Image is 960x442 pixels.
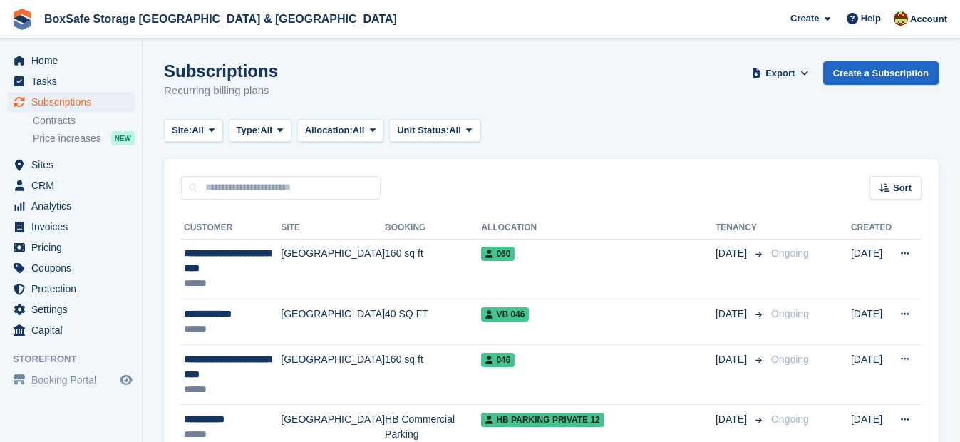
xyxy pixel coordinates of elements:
[749,61,812,85] button: Export
[449,123,461,138] span: All
[7,299,135,319] a: menu
[164,83,278,99] p: Recurring billing plans
[481,247,515,261] span: 060
[31,175,117,195] span: CRM
[164,119,223,143] button: Site: All
[7,92,135,112] a: menu
[385,299,481,345] td: 40 SQ FT
[353,123,365,138] span: All
[31,299,117,319] span: Settings
[237,123,261,138] span: Type:
[7,258,135,278] a: menu
[481,217,716,240] th: Allocation
[31,370,117,390] span: Booking Portal
[31,51,117,71] span: Home
[31,71,117,91] span: Tasks
[7,279,135,299] a: menu
[297,119,384,143] button: Allocation: All
[771,247,809,259] span: Ongoing
[385,344,481,405] td: 160 sq ft
[281,217,385,240] th: Site
[851,217,892,240] th: Created
[851,239,892,299] td: [DATE]
[7,370,135,390] a: menu
[851,344,892,405] td: [DATE]
[181,217,281,240] th: Customer
[7,320,135,340] a: menu
[7,175,135,195] a: menu
[11,9,33,30] img: stora-icon-8386f47178a22dfd0bd8f6a31ec36ba5ce8667c1dd55bd0f319d3a0aa187defe.svg
[771,413,809,425] span: Ongoing
[260,123,272,138] span: All
[281,239,385,299] td: [GEOGRAPHIC_DATA]
[31,217,117,237] span: Invoices
[397,123,449,138] span: Unit Status:
[7,237,135,257] a: menu
[33,114,135,128] a: Contracts
[910,12,947,26] span: Account
[33,132,101,145] span: Price increases
[164,61,278,81] h1: Subscriptions
[172,123,192,138] span: Site:
[281,299,385,345] td: [GEOGRAPHIC_DATA]
[893,181,912,195] span: Sort
[823,61,939,85] a: Create a Subscription
[111,131,135,145] div: NEW
[7,196,135,216] a: menu
[118,371,135,389] a: Preview store
[192,123,204,138] span: All
[31,196,117,216] span: Analytics
[765,66,795,81] span: Export
[38,7,403,31] a: BoxSafe Storage [GEOGRAPHIC_DATA] & [GEOGRAPHIC_DATA]
[31,320,117,340] span: Capital
[7,71,135,91] a: menu
[31,279,117,299] span: Protection
[851,299,892,345] td: [DATE]
[31,258,117,278] span: Coupons
[31,155,117,175] span: Sites
[861,11,881,26] span: Help
[229,119,291,143] button: Type: All
[33,130,135,146] a: Price increases NEW
[716,412,750,427] span: [DATE]
[716,217,765,240] th: Tenancy
[716,352,750,367] span: [DATE]
[771,308,809,319] span: Ongoing
[716,307,750,322] span: [DATE]
[716,246,750,261] span: [DATE]
[481,307,529,322] span: VB 046
[305,123,353,138] span: Allocation:
[281,344,385,405] td: [GEOGRAPHIC_DATA]
[481,353,515,367] span: 046
[389,119,480,143] button: Unit Status: All
[7,217,135,237] a: menu
[790,11,819,26] span: Create
[7,155,135,175] a: menu
[385,239,481,299] td: 160 sq ft
[481,413,604,427] span: HB Parking Private 12
[7,51,135,71] a: menu
[385,217,481,240] th: Booking
[894,11,908,26] img: Kim
[31,92,117,112] span: Subscriptions
[13,352,142,366] span: Storefront
[771,354,809,365] span: Ongoing
[31,237,117,257] span: Pricing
